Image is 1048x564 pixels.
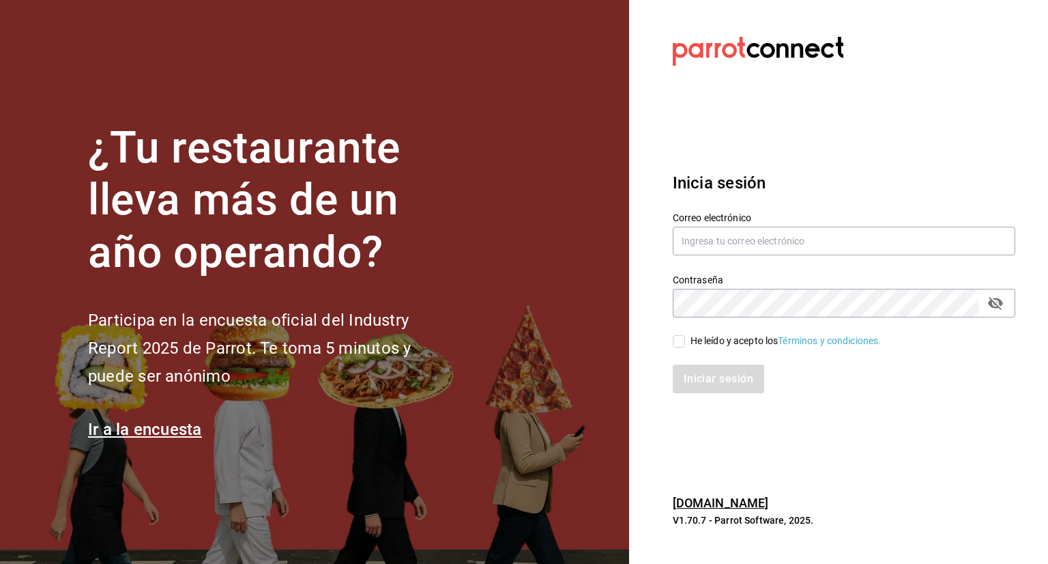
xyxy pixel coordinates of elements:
[88,307,456,390] h2: Participa en la encuesta oficial del Industry Report 2025 de Parrot. Te toma 5 minutos y puede se...
[778,335,881,346] a: Términos y condiciones.
[88,420,202,439] a: Ir a la encuesta
[673,227,1015,255] input: Ingresa tu correo electrónico
[690,334,882,348] div: He leído y acepto los
[673,274,1015,284] label: Contraseña
[673,212,1015,222] label: Correo electrónico
[88,122,456,279] h1: ¿Tu restaurante lleva más de un año operando?
[984,292,1007,315] button: passwordField
[673,171,1015,195] h3: Inicia sesión
[673,513,1015,527] p: V1.70.7 - Parrot Software, 2025.
[673,496,769,510] a: [DOMAIN_NAME]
